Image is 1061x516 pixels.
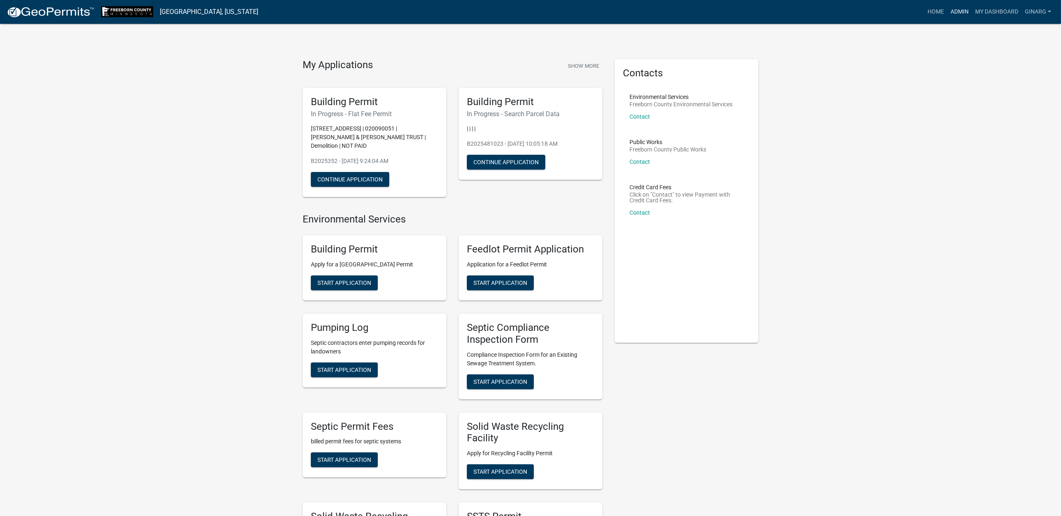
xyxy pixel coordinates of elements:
h5: Building Permit [311,96,438,108]
p: | | | | [467,124,594,133]
button: Continue Application [467,155,545,170]
h5: Contacts [623,67,750,79]
h6: In Progress - Flat Fee Permit [311,110,438,118]
p: [STREET_ADDRESS] | 020090051 | [PERSON_NAME] & [PERSON_NAME] TRUST | Demolition | NOT PAID [311,124,438,150]
h5: Building Permit [467,96,594,108]
button: Start Application [467,464,534,479]
button: Show More [565,59,602,73]
img: Freeborn County, Minnesota [101,6,153,17]
a: ginarg [1022,4,1054,20]
h5: Septic Permit Fees [311,421,438,433]
h5: Solid Waste Recycling Facility [467,421,594,445]
p: Public Works [629,139,706,145]
a: Contact [629,113,650,120]
p: Septic contractors enter pumping records for landowners [311,339,438,356]
a: Home [924,4,947,20]
p: B2025352 - [DATE] 9:24:04 AM [311,157,438,165]
p: Apply for a [GEOGRAPHIC_DATA] Permit [311,260,438,269]
span: Start Application [473,468,527,475]
button: Continue Application [311,172,389,187]
button: Start Application [311,275,378,290]
h6: In Progress - Search Parcel Data [467,110,594,118]
h5: Septic Compliance Inspection Form [467,322,594,346]
a: Contact [629,209,650,216]
p: Freeborn County Public Works [629,147,706,152]
button: Start Application [467,275,534,290]
p: Apply for Recycling Facility Permit [467,449,594,458]
p: Compliance Inspection Form for an Existing Sewage Treatment System. [467,351,594,368]
a: Admin [947,4,972,20]
p: Application for a Feedlot Permit [467,260,594,269]
a: Contact [629,158,650,165]
button: Start Application [467,374,534,389]
a: My Dashboard [972,4,1022,20]
span: Start Application [317,280,371,286]
h5: Pumping Log [311,322,438,334]
span: Start Application [473,378,527,385]
p: B2025481023 - [DATE] 10:05:18 AM [467,140,594,148]
p: Click on "Contact" to view Payment with Credit Card Fees. [629,192,744,203]
button: Start Application [311,362,378,377]
p: Freeborn County Environmental Services [629,101,733,107]
h5: Building Permit [311,243,438,255]
p: Credit Card Fees [629,184,744,190]
h4: My Applications [303,59,373,71]
button: Start Application [311,452,378,467]
span: Start Application [473,280,527,286]
span: Start Application [317,366,371,373]
span: Start Application [317,456,371,463]
h4: Environmental Services [303,213,602,225]
a: [GEOGRAPHIC_DATA], [US_STATE] [160,5,258,19]
p: Environmental Services [629,94,733,100]
h5: Feedlot Permit Application [467,243,594,255]
p: billed permit fees for septic systems [311,437,438,446]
